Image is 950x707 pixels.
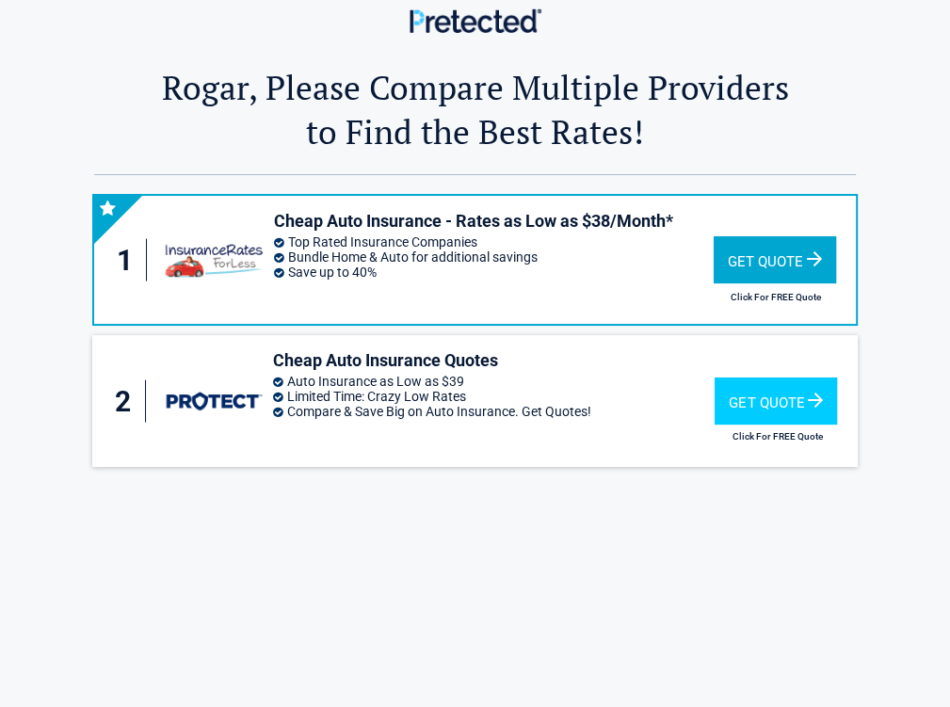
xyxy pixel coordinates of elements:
[274,210,713,232] h3: Cheap Auto Insurance - Rates as Low as $38/Month*
[273,389,715,404] li: Limited Time: Crazy Low Rates
[714,236,836,283] div: Get Quote
[162,377,264,426] img: protect's logo
[273,349,715,371] h3: Cheap Auto Insurance Quotes
[273,374,715,389] li: Auto Insurance as Low as $39
[113,239,148,281] div: 1
[163,235,265,284] img: insuranceratesforless's logo
[715,431,841,442] h2: Click For FREE Quote
[273,404,715,419] li: Compare & Save Big on Auto Insurance. Get Quotes!
[111,380,146,423] div: 2
[274,249,713,265] li: Bundle Home & Auto for additional savings
[274,265,713,280] li: Save up to 40%
[714,292,839,302] h2: Click For FREE Quote
[274,234,713,249] li: Top Rated Insurance Companies
[715,378,837,425] div: Get Quote
[94,65,855,153] h2: Rogar, Please Compare Multiple Providers to Find the Best Rates!
[410,8,541,32] img: Main Logo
